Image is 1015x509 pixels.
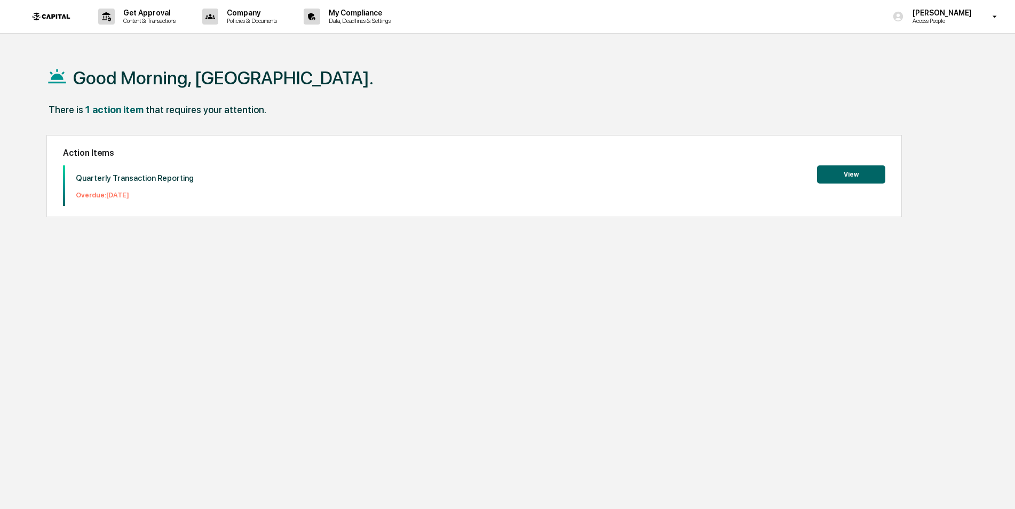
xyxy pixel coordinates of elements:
[76,173,194,183] p: Quarterly Transaction Reporting
[904,17,977,25] p: Access People
[73,67,374,89] h1: Good Morning, [GEOGRAPHIC_DATA].
[76,191,194,199] p: Overdue: [DATE]
[817,169,885,179] a: View
[320,17,396,25] p: Data, Deadlines & Settings
[904,9,977,17] p: [PERSON_NAME]
[63,148,885,158] h2: Action Items
[320,9,396,17] p: My Compliance
[115,17,181,25] p: Content & Transactions
[218,17,282,25] p: Policies & Documents
[218,9,282,17] p: Company
[817,165,885,184] button: View
[85,104,144,115] div: 1 action item
[49,104,83,115] div: There is
[115,9,181,17] p: Get Approval
[26,6,77,28] img: logo
[146,104,266,115] div: that requires your attention.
